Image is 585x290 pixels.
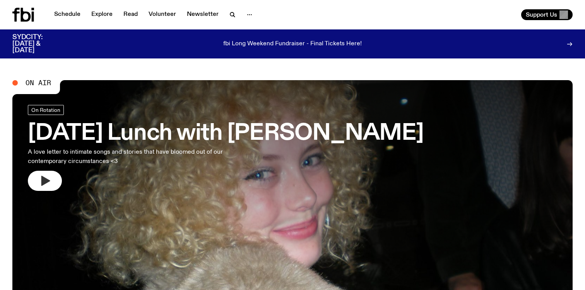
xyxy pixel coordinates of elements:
h3: [DATE] Lunch with [PERSON_NAME] [28,123,424,144]
button: Support Us [521,9,573,20]
a: Read [119,9,142,20]
a: Newsletter [182,9,223,20]
span: On Air [26,79,51,86]
span: On Rotation [31,107,60,113]
span: Support Us [526,11,557,18]
a: Volunteer [144,9,181,20]
h3: SYDCITY: [DATE] & [DATE] [12,34,62,54]
a: On Rotation [28,105,64,115]
p: A love letter to intimate songs and stories that have bloomed out of our contemporary circumstanc... [28,148,226,166]
p: fbi Long Weekend Fundraiser - Final Tickets Here! [223,41,362,48]
a: Explore [87,9,117,20]
a: Schedule [50,9,85,20]
a: [DATE] Lunch with [PERSON_NAME]A love letter to intimate songs and stories that have bloomed out ... [28,105,424,191]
